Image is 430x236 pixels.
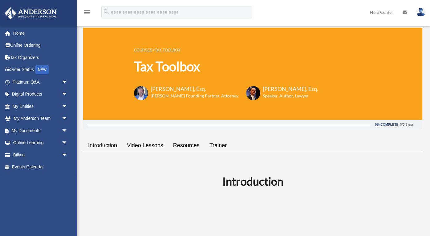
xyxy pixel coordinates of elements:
[87,174,419,189] h2: Introduction
[151,93,238,99] h6: [PERSON_NAME] Founding Partner, Attorney
[4,149,77,161] a: Billingarrow_drop_down
[134,48,152,52] a: COURSES
[4,51,77,64] a: Tax Organizers
[134,46,318,54] p: >
[62,100,74,113] span: arrow_drop_down
[35,65,49,74] div: NEW
[4,112,77,125] a: My Anderson Teamarrow_drop_down
[151,85,238,93] h3: [PERSON_NAME], Esq.
[4,100,77,112] a: My Entitiesarrow_drop_down
[155,48,181,52] a: Tax Toolbox
[205,137,232,154] a: Trainer
[4,124,77,137] a: My Documentsarrow_drop_down
[62,76,74,88] span: arrow_drop_down
[400,123,414,126] div: 0/0 Steps
[134,57,318,76] h1: Tax Toolbox
[4,39,77,52] a: Online Ordering
[122,137,168,154] a: Video Lessons
[4,161,77,173] a: Events Calendar
[103,8,110,15] i: search
[416,8,425,17] img: User Pic
[4,76,77,88] a: Platinum Q&Aarrow_drop_down
[134,86,148,100] img: Toby-circle-head.png
[4,137,77,149] a: Online Learningarrow_drop_down
[168,137,205,154] a: Resources
[3,7,59,19] img: Anderson Advisors Platinum Portal
[83,11,91,16] a: menu
[4,64,77,76] a: Order StatusNEW
[83,9,91,16] i: menu
[62,124,74,137] span: arrow_drop_down
[4,27,77,39] a: Home
[62,149,74,161] span: arrow_drop_down
[4,88,77,100] a: Digital Productsarrow_drop_down
[83,137,122,154] a: Introduction
[263,85,318,93] h3: [PERSON_NAME], Esq.
[263,93,310,99] h6: Speaker, Author, Lawyer
[375,123,398,126] div: 0% Complete
[62,88,74,101] span: arrow_drop_down
[246,86,260,100] img: Scott-Estill-Headshot.png
[62,112,74,125] span: arrow_drop_down
[62,137,74,149] span: arrow_drop_down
